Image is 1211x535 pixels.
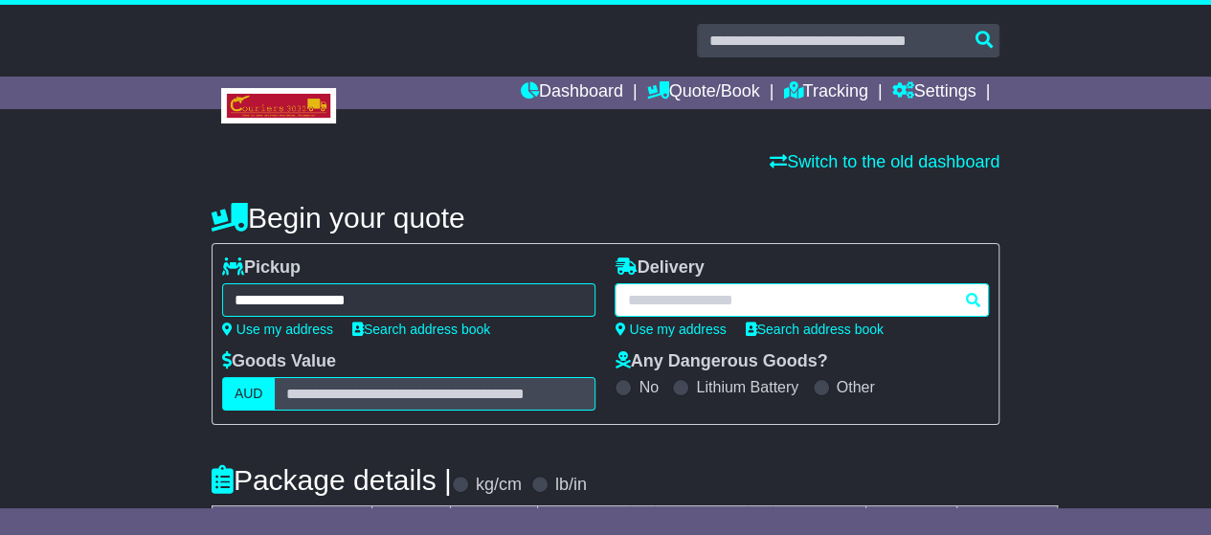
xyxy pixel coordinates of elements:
[222,257,301,279] label: Pickup
[521,77,623,109] a: Dashboard
[476,475,522,496] label: kg/cm
[615,283,989,317] typeahead: Please provide city
[615,322,726,337] a: Use my address
[647,77,760,109] a: Quote/Book
[615,257,704,279] label: Delivery
[639,378,658,396] label: No
[746,322,884,337] a: Search address book
[770,152,999,171] a: Switch to the old dashboard
[222,377,276,411] label: AUD
[222,322,333,337] a: Use my address
[696,378,798,396] label: Lithium Battery
[783,77,867,109] a: Tracking
[222,351,336,372] label: Goods Value
[615,351,827,372] label: Any Dangerous Goods?
[837,378,875,396] label: Other
[555,475,587,496] label: lb/in
[212,464,452,496] h4: Package details |
[891,77,976,109] a: Settings
[212,202,999,234] h4: Begin your quote
[352,322,490,337] a: Search address book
